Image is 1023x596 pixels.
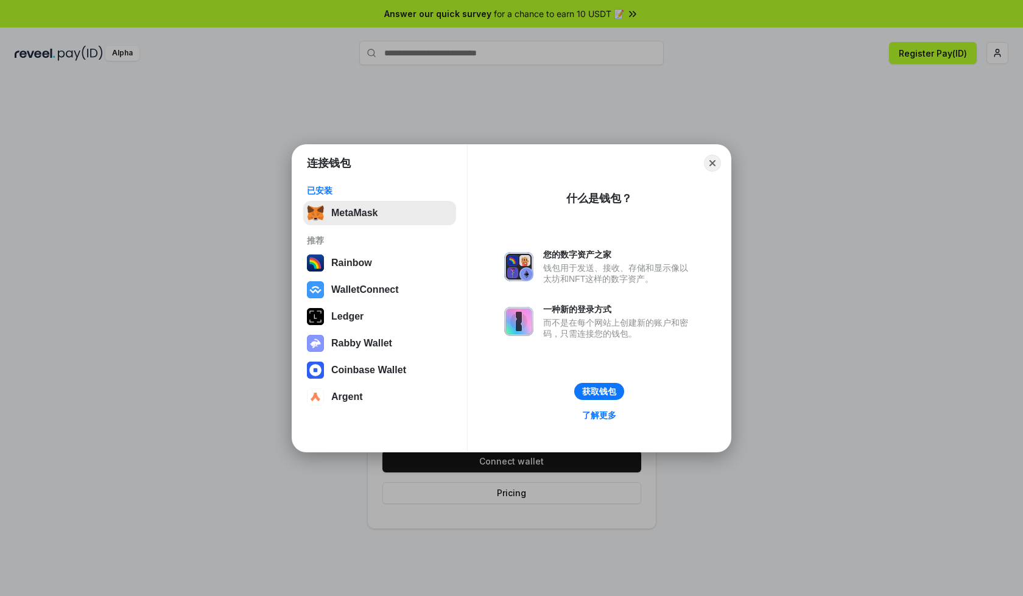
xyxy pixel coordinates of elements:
[307,235,452,246] div: 推荐
[543,249,694,260] div: 您的数字资产之家
[566,191,632,206] div: 什么是钱包？
[582,410,616,421] div: 了解更多
[331,391,363,402] div: Argent
[331,338,392,349] div: Rabby Wallet
[331,208,378,219] div: MetaMask
[331,365,406,376] div: Coinbase Wallet
[543,262,694,284] div: 钱包用于发送、接收、存储和显示像以太坊和NFT这样的数字资产。
[307,281,324,298] img: svg+xml,%3Csvg%20width%3D%2228%22%20height%3D%2228%22%20viewBox%3D%220%200%2028%2028%22%20fill%3D...
[504,307,533,336] img: svg+xml,%3Csvg%20xmlns%3D%22http%3A%2F%2Fwww.w3.org%2F2000%2Fsvg%22%20fill%3D%22none%22%20viewBox...
[303,278,456,302] button: WalletConnect
[303,385,456,409] button: Argent
[307,156,351,170] h1: 连接钱包
[543,317,694,339] div: 而不是在每个网站上创建新的账户和密码，只需连接您的钱包。
[307,308,324,325] img: svg+xml,%3Csvg%20xmlns%3D%22http%3A%2F%2Fwww.w3.org%2F2000%2Fsvg%22%20width%3D%2228%22%20height%3...
[307,362,324,379] img: svg+xml,%3Csvg%20width%3D%2228%22%20height%3D%2228%22%20viewBox%3D%220%200%2028%2028%22%20fill%3D...
[504,252,533,281] img: svg+xml,%3Csvg%20xmlns%3D%22http%3A%2F%2Fwww.w3.org%2F2000%2Fsvg%22%20fill%3D%22none%22%20viewBox...
[307,388,324,405] img: svg+xml,%3Csvg%20width%3D%2228%22%20height%3D%2228%22%20viewBox%3D%220%200%2028%2028%22%20fill%3D...
[331,284,399,295] div: WalletConnect
[303,251,456,275] button: Rainbow
[582,386,616,397] div: 获取钱包
[575,407,624,423] a: 了解更多
[303,201,456,225] button: MetaMask
[331,258,372,268] div: Rainbow
[303,331,456,356] button: Rabby Wallet
[307,185,452,196] div: 已安装
[307,335,324,352] img: svg+xml,%3Csvg%20xmlns%3D%22http%3A%2F%2Fwww.w3.org%2F2000%2Fsvg%22%20fill%3D%22none%22%20viewBox...
[704,155,721,172] button: Close
[303,304,456,329] button: Ledger
[574,383,624,400] button: 获取钱包
[303,358,456,382] button: Coinbase Wallet
[307,205,324,222] img: svg+xml,%3Csvg%20fill%3D%22none%22%20height%3D%2233%22%20viewBox%3D%220%200%2035%2033%22%20width%...
[543,304,694,315] div: 一种新的登录方式
[331,311,364,322] div: Ledger
[307,254,324,272] img: svg+xml,%3Csvg%20width%3D%22120%22%20height%3D%22120%22%20viewBox%3D%220%200%20120%20120%22%20fil...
